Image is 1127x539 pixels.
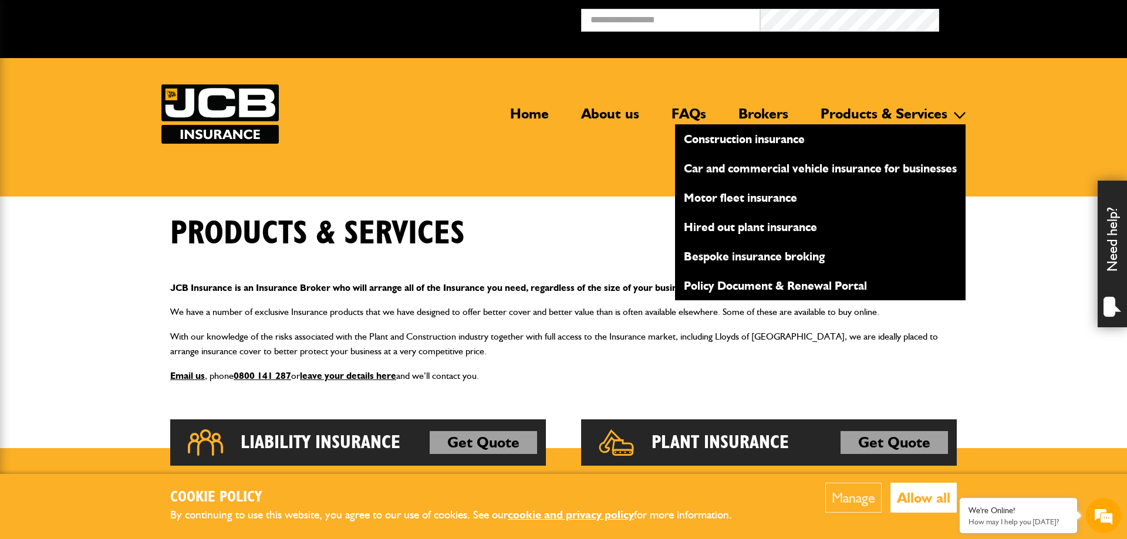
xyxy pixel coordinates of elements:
[812,105,956,132] a: Products & Services
[170,280,957,296] p: JCB Insurance is an Insurance Broker who will arrange all of the Insurance you need, regardless o...
[675,246,966,266] a: Bespoke insurance broking
[170,329,957,359] p: With our knowledge of the risks associated with the Plant and Construction industry together with...
[170,304,957,320] p: We have a number of exclusive Insurance products that we have designed to offer better cover and ...
[234,370,291,381] a: 0800 141 287
[161,84,279,144] a: JCB Insurance Services
[841,431,948,455] a: Get Quote
[170,214,465,253] h1: Products & Services
[170,489,751,507] h2: Cookie Policy
[675,188,966,208] a: Motor fleet insurance
[939,9,1118,27] button: Broker Login
[170,506,751,524] p: By continuing to use this website, you agree to our use of cookies. See our for more information.
[969,506,1068,516] div: We're Online!
[675,158,966,178] a: Car and commercial vehicle insurance for businesses
[300,370,396,381] a: leave your details here
[663,105,715,132] a: FAQs
[572,105,648,132] a: About us
[170,368,957,384] p: , phone or and we’ll contact you.
[730,105,797,132] a: Brokers
[890,483,957,513] button: Allow all
[170,370,205,381] a: Email us
[675,217,966,237] a: Hired out plant insurance
[675,129,966,149] a: Construction insurance
[675,276,966,296] a: Policy Document & Renewal Portal
[652,431,789,455] h2: Plant Insurance
[501,105,558,132] a: Home
[161,84,279,144] img: JCB Insurance Services logo
[969,517,1068,526] p: How may I help you today?
[1098,181,1127,327] div: Need help?
[241,431,400,455] h2: Liability Insurance
[430,431,537,455] a: Get Quote
[825,483,882,513] button: Manage
[508,508,634,521] a: cookie and privacy policy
